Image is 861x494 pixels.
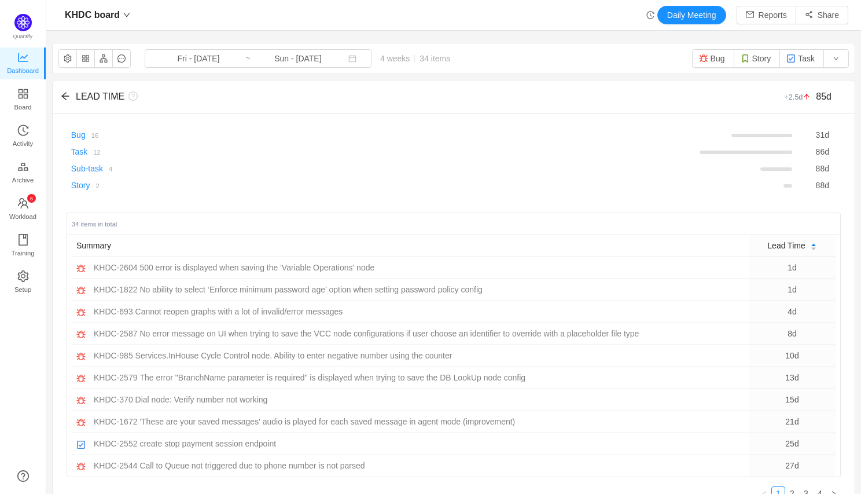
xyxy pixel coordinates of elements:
a: KHDC-1672 'These are your saved messages' audio is played for each saved message in agent mode (i... [94,416,515,428]
span: Dashboard [7,59,39,82]
span: Board [14,96,32,119]
span: 4d [788,307,797,316]
span: 27d [785,461,799,470]
a: KHDC-693 Cannot reopen graphs with a lot of invalid/error messages [94,306,343,318]
span: KHDC-693 [94,306,133,318]
small: 12 [93,149,100,156]
span: No ability to select ‘Enforce minimum password age’ option when setting password policy config [139,284,482,296]
button: Bug [692,49,734,68]
span: 1d [788,285,797,294]
span: d [816,181,829,190]
img: 10315 [741,54,750,63]
i: icon: down [123,12,130,19]
small: +2.5d [784,93,816,101]
span: Summary [76,240,111,252]
span: Archive [12,169,34,192]
a: Activity [17,125,29,148]
span: 88 [816,181,825,190]
button: icon: down [823,49,849,68]
span: 25d [785,439,799,448]
a: KHDC-370 Dial node: Verify number not working [94,394,267,406]
a: KHDC-2604 500 error is displayed when saving the 'Variable Operations' node [94,262,374,274]
span: 13d [785,373,799,382]
span: KHDC-1822 [94,284,137,296]
span: Workload [9,205,36,228]
a: icon: teamWorkload [17,198,29,221]
input: End date [251,52,345,65]
span: Dial node: Verify number not working [135,394,268,406]
a: KHDC-985 Services.InHouse Cycle Control node. Ability to enter negative number using the counter [94,350,452,362]
span: d [816,130,829,140]
a: Dashboard [17,52,29,75]
i: icon: history [646,11,654,19]
a: 12 [87,147,100,156]
span: Training [11,241,34,265]
i: icon: question-circle [124,92,138,101]
span: 1d [788,263,797,272]
span: d [816,164,829,173]
img: 10318 [786,54,796,63]
small: 2 [95,182,99,189]
img: 10303 [699,54,708,63]
div: Sort [810,241,817,250]
i: icon: calendar [348,54,356,63]
i: icon: arrow-up [803,93,811,101]
button: icon: setting [58,49,77,68]
button: icon: appstore [76,49,95,68]
a: KHDC-2579 The error "BranchName parameter is required" is displayed when trying to save the DB Lo... [94,372,525,384]
span: 21d [785,417,799,426]
span: Cannot reopen graphs with a lot of invalid/error messages [135,306,343,318]
a: Setup [17,271,29,294]
i: icon: arrow-left [61,92,70,101]
span: KHDC-2604 [94,262,137,274]
button: Daily Meeting [657,6,726,24]
a: Archive [17,162,29,185]
span: KHDC-2544 [94,460,137,472]
span: KHDC-2579 [94,372,137,384]
a: 4 [103,164,112,173]
span: KHDC-2587 [94,328,137,340]
span: 4 weeks [371,54,459,63]
input: Start date [152,52,245,65]
span: create stop payment session endpoint [139,438,276,450]
a: KHDC-1822 No ability to select ‘Enforce minimum password age’ option when setting password policy... [94,284,483,296]
span: 31 [816,130,825,140]
i: icon: team [17,197,29,209]
button: icon: apartment [94,49,113,68]
a: KHDC-2552 create stop payment session endpoint [94,438,276,450]
span: d [816,147,829,156]
a: KHDC-2544 Call to Queue not triggered due to phone number is not parsed [94,460,365,472]
a: Bug [71,130,86,140]
span: Call to Queue not triggered due to phone number is not parsed [139,460,365,472]
img: Quantify [14,14,32,31]
small: 16 [91,132,98,139]
a: Sub-task [71,164,103,173]
a: Board [17,89,29,112]
span: 86 [816,147,825,156]
i: icon: book [17,234,29,246]
a: Task [71,147,88,156]
button: Story [734,49,781,68]
button: icon: share-altShare [796,6,848,24]
small: 34 items in total [72,221,117,228]
span: 88 [816,164,825,173]
a: 2 [90,181,99,190]
button: icon: mailReports [737,6,796,24]
i: icon: history [17,125,29,136]
i: icon: caret-up [810,241,816,245]
span: KHDC-2552 [94,438,137,450]
span: 34 items [420,54,450,63]
i: icon: appstore [17,88,29,100]
span: LEAD TIME [76,92,124,101]
i: icon: line-chart [17,52,29,63]
span: Setup [14,278,31,301]
i: icon: gold [17,161,29,173]
span: 8d [788,329,797,338]
a: 16 [86,130,98,140]
a: Story [71,181,90,190]
span: 85d [816,92,831,101]
span: Lead Time [767,240,805,252]
p: 6 [30,194,32,203]
span: Activity [13,132,33,155]
span: KHDC-370 [94,394,133,406]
